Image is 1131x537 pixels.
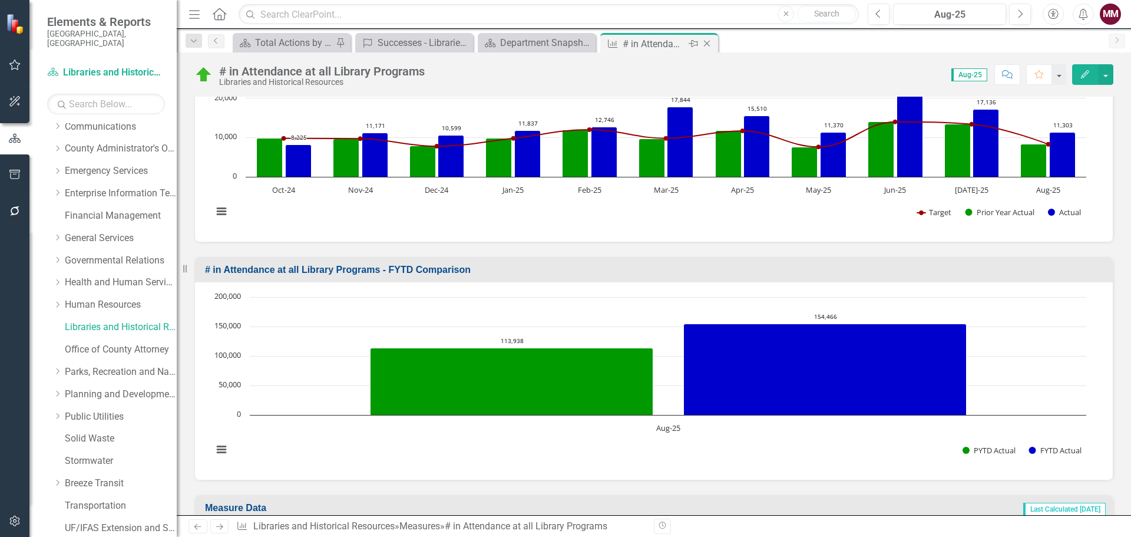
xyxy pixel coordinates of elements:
text: 200,000 [214,291,241,301]
svg: Interactive chart [207,53,1092,230]
h3: # in Attendance at all Library Programs - FYTD Comparison [205,265,1107,275]
path: Apr-25, 11,700. Target. [740,129,745,133]
button: Search [797,6,856,22]
path: Dec-24, 7,830. Prior Year Actual. [410,146,436,177]
a: Breeze Transit [65,477,177,490]
path: Aug-25, 8,300. Target. [1046,142,1051,147]
path: Oct-24, 8,225. Actual. [286,144,312,177]
button: Show FYTD Actual [1029,445,1082,456]
text: Oct-24 [272,185,296,195]
path: Oct-24, 9,820. Prior Year Actual. [257,138,283,177]
div: Aug-25 [897,8,1002,22]
img: On Target [194,65,213,84]
g: Actual, series 3 of 3. Bar series with 11 bars. [286,71,1076,177]
div: Department Snapshot [500,35,593,50]
div: Successes - Libraries and Historical Resources [378,35,470,50]
a: Transportation [65,499,177,513]
text: May-25 [806,185,831,195]
text: 150,000 [214,320,241,331]
text: 0 [237,408,241,419]
path: Aug-25, 113,938. PYTD Actual. [371,348,653,415]
div: # in Attendance at all Library Programs [623,37,686,51]
text: Aug-25 [1036,185,1060,195]
text: 11,303 [1053,121,1073,129]
div: Total Actions by Type [255,35,333,50]
a: Stormwater [65,454,177,468]
a: Libraries and Historical Resources [47,66,165,80]
a: Parks, Recreation and Natural Resources [65,365,177,379]
text: 11,171 [366,121,385,130]
a: Emergency Services [65,164,177,178]
button: Aug-25 [893,4,1006,25]
path: Nov-24, 11,171. Actual. [362,133,388,177]
text: Jun-25 [883,185,906,195]
g: FYTD Actual, bar series 2 of 2 with 1 bar. [684,324,967,415]
button: Show Prior Year Actual [965,207,1035,218]
text: 50,000 [219,379,241,390]
small: [GEOGRAPHIC_DATA], [GEOGRAPHIC_DATA] [47,29,165,48]
button: Show Actual [1048,207,1081,218]
path: Jun-25, 14,000. Target. [893,120,898,124]
text: 100,000 [214,350,241,360]
text: 11,370 [824,121,844,129]
path: Mar-25, 17,844. Actual. [667,107,693,177]
img: ClearPoint Strategy [6,13,27,34]
path: Feb-25, 12,746. Actual. [591,127,617,177]
path: Mar-25, 9,732. Prior Year Actual. [639,139,665,177]
text: Aug-25 [656,423,680,433]
div: Libraries and Historical Resources [219,78,425,87]
span: Elements & Reports [47,15,165,29]
a: Health and Human Services [65,276,177,289]
g: PYTD Actual, bar series 1 of 2 with 1 bar. [371,348,653,415]
text: 11,837 [518,119,538,127]
button: MM [1100,4,1121,25]
text: Nov-24 [348,185,373,195]
text: 17,136 [977,98,996,106]
path: Jan-25, 9,800. Target. [511,136,516,141]
a: General Services [65,232,177,245]
a: Office of County Attorney [65,343,177,357]
a: Planning and Development Services [65,388,177,401]
text: 113,938 [501,337,524,345]
a: Department Snapshot [481,35,593,50]
a: Communications [65,120,177,134]
a: Total Actions by Type [236,35,333,50]
path: Nov-24, 9,700. Target. [358,136,363,141]
button: View chart menu, Chart [213,203,230,220]
text: Apr-25 [731,185,754,195]
path: Feb-25, 12,000. Target. [587,127,592,132]
div: Chart. Highcharts interactive chart. [207,291,1101,468]
div: » » [236,520,645,533]
button: Show Target [917,207,952,218]
a: Successes - Libraries and Historical Resources [358,35,470,50]
g: Prior Year Actual, series 2 of 3. Bar series with 11 bars. [257,121,1047,177]
path: Jan-25, 9,794. Prior Year Actual. [486,138,512,177]
path: Apr-25, 15,510. Actual. [744,116,770,177]
text: Dec-24 [425,185,449,195]
a: Public Utilities [65,410,177,424]
path: Mar-25, 9,800. Target. [664,136,669,141]
text: 154,466 [814,312,837,321]
text: Mar-25 [654,185,679,195]
path: Aug-25, 11,303. Actual. [1050,132,1076,177]
div: # in Attendance at all Library Programs [445,520,607,532]
button: Show PYTD Actual [963,445,1016,456]
text: 10,000 [214,131,237,141]
input: Search ClearPoint... [239,4,859,25]
span: Last Calculated [DATE] [1023,503,1106,516]
path: Feb-25, 11,993. Prior Year Actual. [563,130,588,177]
text: 20,000 [214,92,237,103]
path: Jan-25, 11,837. Actual. [515,130,541,177]
path: Oct-24, 9,800. Target. [282,136,286,141]
input: Search Below... [47,94,165,114]
a: Libraries and Historical Resources [65,321,177,334]
path: Aug-25, 154,466. FYTD Actual. [684,324,967,415]
text: 17,844 [671,95,690,104]
path: Jul-25, 13,400. Target. [970,122,974,127]
path: May-25, 7,609. Prior Year Actual. [792,147,818,177]
text: [DATE]-25 [955,185,988,195]
text: 10,599 [442,124,461,132]
span: Search [814,9,839,18]
h3: Measure Data [205,503,586,513]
